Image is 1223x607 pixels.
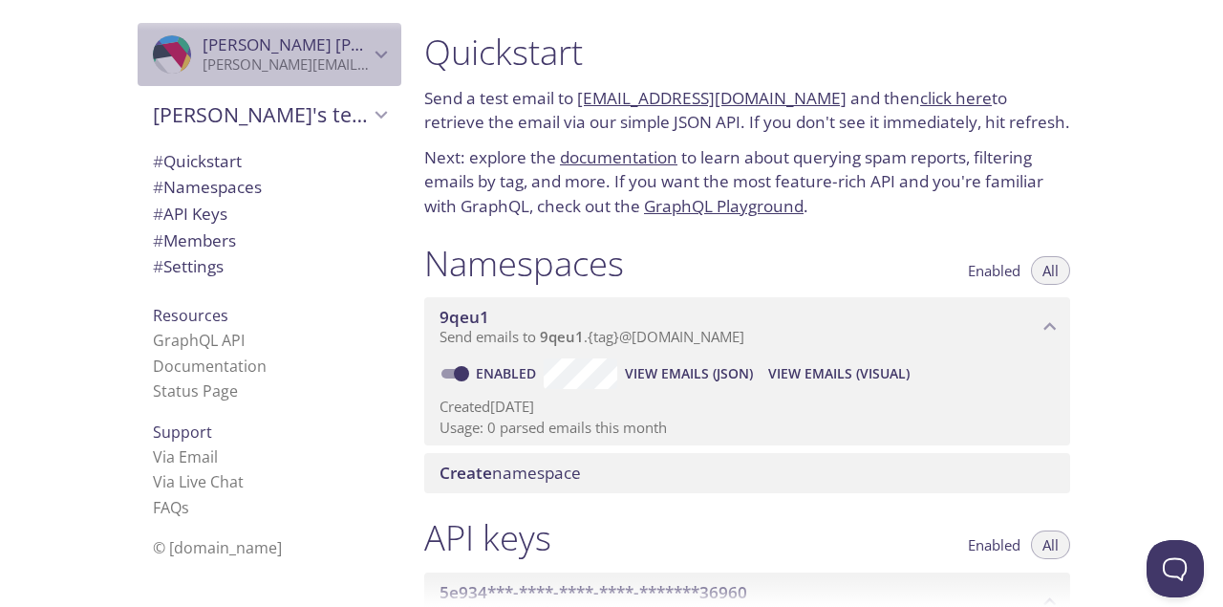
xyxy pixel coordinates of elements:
[138,201,401,228] div: API Keys
[424,31,1070,74] h1: Quickstart
[153,255,163,277] span: #
[153,229,163,251] span: #
[768,362,910,385] span: View Emails (Visual)
[153,176,262,198] span: Namespaces
[138,23,401,86] div: David firestein
[153,305,228,326] span: Resources
[138,90,401,140] div: David's team
[138,174,401,201] div: Namespaces
[153,537,282,558] span: © [DOMAIN_NAME]
[956,531,1032,559] button: Enabled
[153,203,163,225] span: #
[153,101,369,128] span: [PERSON_NAME]'s team
[617,358,761,389] button: View Emails (JSON)
[153,356,267,377] a: Documentation
[153,176,163,198] span: #
[203,33,464,55] span: [PERSON_NAME] [PERSON_NAME]
[644,195,804,217] a: GraphQL Playground
[440,418,1055,438] p: Usage: 0 parsed emails this month
[440,462,492,484] span: Create
[424,242,624,285] h1: Namespaces
[138,253,401,280] div: Team Settings
[440,462,581,484] span: namespace
[153,229,236,251] span: Members
[153,471,244,492] a: Via Live Chat
[424,297,1070,357] div: 9qeu1 namespace
[577,87,847,109] a: [EMAIL_ADDRESS][DOMAIN_NAME]
[1031,531,1070,559] button: All
[440,306,489,328] span: 9qeu1
[153,380,238,401] a: Status Page
[138,148,401,175] div: Quickstart
[1031,256,1070,285] button: All
[560,146,677,168] a: documentation
[424,516,551,559] h1: API keys
[1147,540,1204,597] iframe: Help Scout Beacon - Open
[153,255,224,277] span: Settings
[138,228,401,254] div: Members
[153,150,163,172] span: #
[153,330,245,351] a: GraphQL API
[153,497,189,518] a: FAQ
[182,497,189,518] span: s
[440,397,1055,417] p: Created [DATE]
[920,87,992,109] a: click here
[761,358,917,389] button: View Emails (Visual)
[153,203,227,225] span: API Keys
[424,453,1070,493] div: Create namespace
[424,145,1070,219] p: Next: explore the to learn about querying spam reports, filtering emails by tag, and more. If you...
[473,364,544,382] a: Enabled
[203,55,369,75] p: [PERSON_NAME][EMAIL_ADDRESS][PERSON_NAME][DOMAIN_NAME]
[956,256,1032,285] button: Enabled
[153,150,242,172] span: Quickstart
[540,327,584,346] span: 9qeu1
[153,422,212,443] span: Support
[625,362,753,385] span: View Emails (JSON)
[440,327,744,346] span: Send emails to . {tag} @[DOMAIN_NAME]
[153,446,218,467] a: Via Email
[424,86,1070,135] p: Send a test email to and then to retrieve the email via our simple JSON API. If you don't see it ...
